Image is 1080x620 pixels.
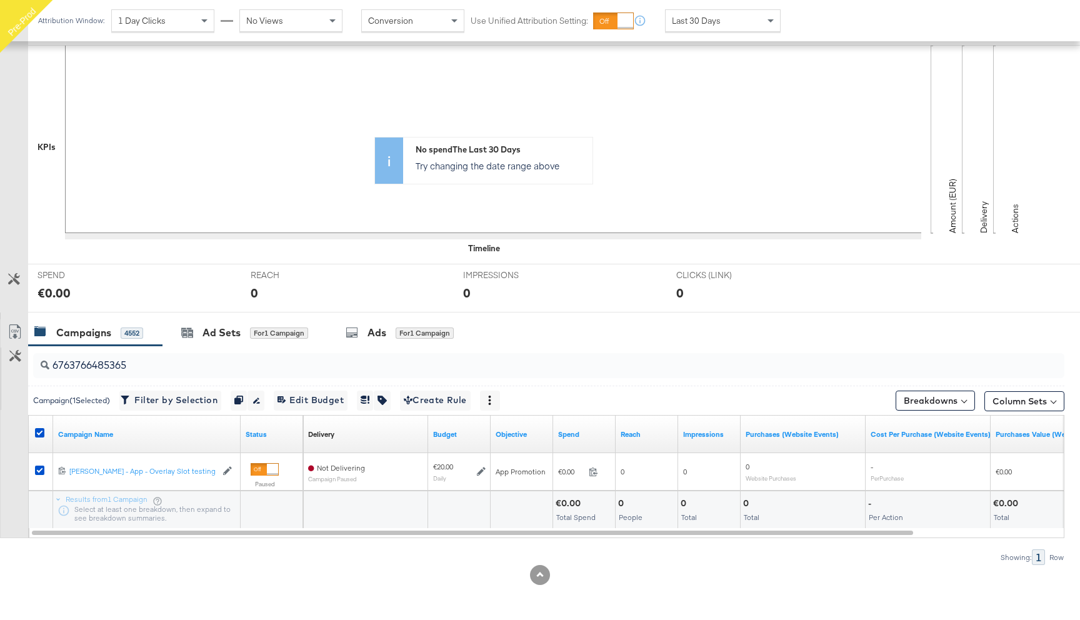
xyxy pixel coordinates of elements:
div: €0.00 [37,284,71,302]
div: €0.00 [993,497,1022,509]
span: Not Delivering [317,463,365,472]
button: Filter by Selection [119,391,221,411]
div: €0.00 [556,497,584,509]
span: Per Action [869,512,903,522]
span: Edit Budget [277,392,344,408]
span: Create Rule [404,392,467,408]
span: €0.00 [558,467,584,476]
span: Filter by Selection [123,392,217,408]
div: 4552 [121,327,143,339]
span: 1 Day Clicks [118,15,166,26]
a: The number of times your ad was served. On mobile apps an ad is counted as served the first time ... [683,429,736,439]
button: Column Sets [984,391,1064,411]
span: - [871,462,873,471]
a: [PERSON_NAME] - App - Overlay Slot testing [69,466,216,477]
sub: Daily [433,474,446,482]
span: 0 [683,467,687,476]
div: 0 [463,284,471,302]
a: Reflects the ability of your Ad Campaign to achieve delivery based on ad states, schedule and bud... [308,429,334,439]
span: Total Spend [556,512,596,522]
span: Conversion [368,15,413,26]
div: 0 [743,497,752,509]
span: 0 [621,467,624,476]
div: €20.00 [433,462,453,472]
a: The number of people your ad was served to. [621,429,673,439]
span: Total [744,512,759,522]
a: The maximum amount you're willing to spend on your ads, on average each day or over the lifetime ... [433,429,486,439]
a: The total amount spent to date. [558,429,611,439]
span: People [619,512,642,522]
span: REACH [251,269,344,281]
sub: Per Purchase [871,474,904,482]
div: Delivery [308,429,334,439]
div: 0 [251,284,258,302]
a: Your campaign name. [58,429,236,439]
label: Use Unified Attribution Setting: [471,15,588,27]
div: 0 [676,284,684,302]
div: Ads [367,326,386,340]
div: No spend The Last 30 Days [416,144,586,156]
span: 0 [746,462,749,471]
span: CLICKS (LINK) [676,269,770,281]
button: Create Rule [400,391,471,411]
button: Edit Budget [274,391,347,411]
div: Campaigns [56,326,111,340]
span: Total [994,512,1009,522]
div: for 1 Campaign [250,327,308,339]
div: Showing: [1000,553,1032,562]
span: Total [681,512,697,522]
div: Attribution Window: [37,16,105,25]
div: for 1 Campaign [396,327,454,339]
button: Breakdowns [896,391,975,411]
span: €0.00 [996,467,1012,476]
div: 1 [1032,549,1045,565]
div: - [868,497,875,509]
a: Your campaign's objective. [496,429,548,439]
p: Try changing the date range above [416,159,586,172]
sub: Campaign Paused [308,476,365,482]
a: The average cost for each purchase tracked by your Custom Audience pixel on your website after pe... [871,429,991,439]
span: No Views [246,15,283,26]
div: 0 [681,497,690,509]
div: 0 [618,497,627,509]
div: Campaign ( 1 Selected) [33,395,110,406]
div: Ad Sets [202,326,241,340]
span: SPEND [37,269,131,281]
a: Shows the current state of your Ad Campaign. [246,429,298,439]
a: The number of times a purchase was made tracked by your Custom Audience pixel on your website aft... [746,429,861,439]
div: [PERSON_NAME] - App - Overlay Slot testing [69,466,216,476]
sub: Website Purchases [746,474,796,482]
span: IMPRESSIONS [463,269,557,281]
span: App Promotion [496,467,546,476]
input: Search Campaigns by Name, ID or Objective [49,348,971,372]
div: Row [1049,553,1064,562]
label: Paused [251,480,279,488]
span: Last 30 Days [672,15,721,26]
